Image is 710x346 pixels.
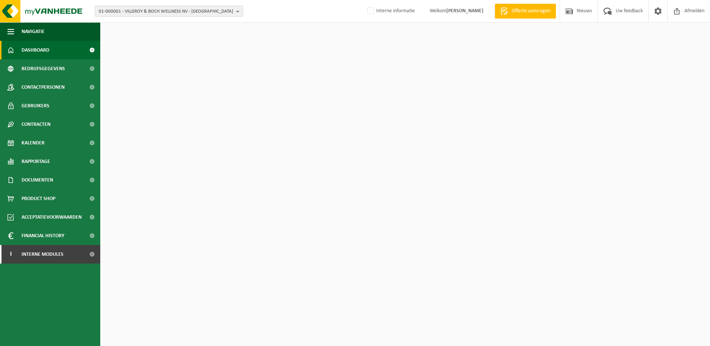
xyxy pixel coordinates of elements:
[22,115,51,134] span: Contracten
[22,134,45,152] span: Kalender
[366,6,415,17] label: Interne informatie
[99,6,233,17] span: 01-000001 - VILLEROY & BOCH WELLNESS NV - [GEOGRAPHIC_DATA]
[7,245,14,264] span: I
[22,245,63,264] span: Interne modules
[22,97,49,115] span: Gebruikers
[22,152,50,171] span: Rapportage
[22,189,55,208] span: Product Shop
[495,4,556,19] a: Offerte aanvragen
[510,7,552,15] span: Offerte aanvragen
[446,8,483,14] strong: [PERSON_NAME]
[22,22,45,41] span: Navigatie
[95,6,243,17] button: 01-000001 - VILLEROY & BOCH WELLNESS NV - [GEOGRAPHIC_DATA]
[22,78,65,97] span: Contactpersonen
[22,226,64,245] span: Financial History
[22,208,82,226] span: Acceptatievoorwaarden
[22,59,65,78] span: Bedrijfsgegevens
[22,41,49,59] span: Dashboard
[22,171,53,189] span: Documenten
